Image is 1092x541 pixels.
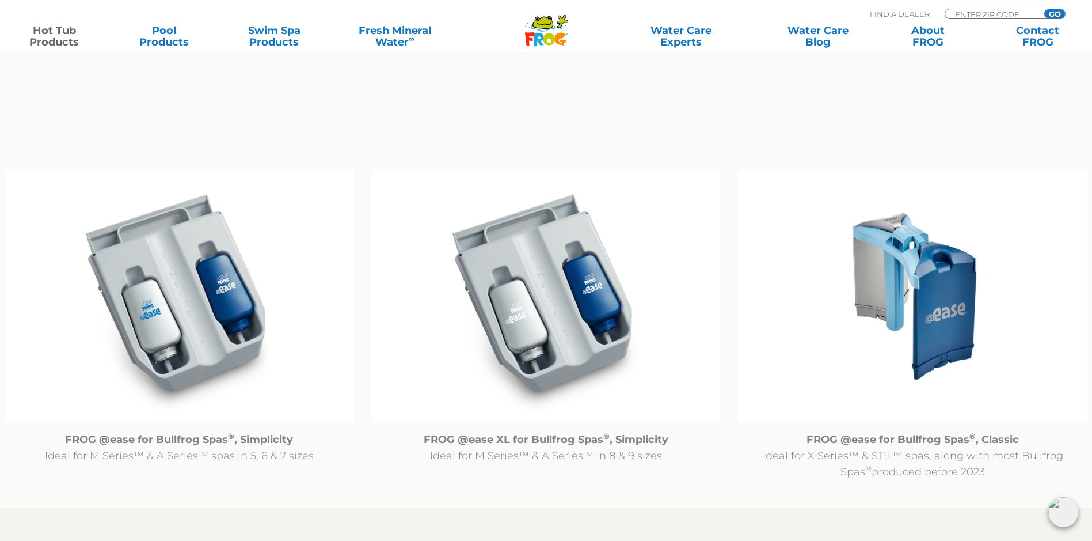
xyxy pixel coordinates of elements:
strong: FROG @ease for Bullfrog Spas , Classic [806,433,1019,446]
a: Fresh MineralWater∞ [341,25,448,48]
sup: ® [865,464,872,473]
input: GO [1044,9,1065,18]
strong: FROG @ease for Bullfrog Spas , Simplicity [65,433,293,446]
a: Swim SpaProducts [231,25,317,48]
p: Ideal for X Series™ & STIL™ spas, along with most Bullfrog Spas produced before 2023 [738,432,1087,480]
a: PoolProducts [121,25,207,48]
img: openIcon [1048,497,1078,527]
img: Untitled design (94) [738,170,1087,422]
sup: ® [969,432,976,441]
p: Ideal for M Series™ & A Series™ in 8 & 9 sizes [371,432,721,464]
sup: ® [603,432,610,441]
a: Water CareExperts [612,25,751,48]
a: Water CareBlog [775,25,861,48]
p: Ideal for M Series™ & A Series™ spas in 5, 6 & 7 sizes [5,432,354,464]
a: Hot TubProducts [12,25,97,48]
input: Zip Code Form [954,9,1032,19]
a: AboutFROG [885,25,971,48]
img: @ease_Bullfrog_FROG @easeXL for Bullfrog Spas with Filter [371,170,721,422]
img: @ease_Bullfrog_FROG @ease R180 for Bullfrog Spas with Filter [5,170,354,422]
strong: FROG @ease XL for Bullfrog Spas , Simplicity [424,433,668,446]
a: ContactFROG [995,25,1080,48]
sup: ∞ [409,34,414,43]
sup: ® [228,432,234,441]
p: Find A Dealer [870,9,930,19]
